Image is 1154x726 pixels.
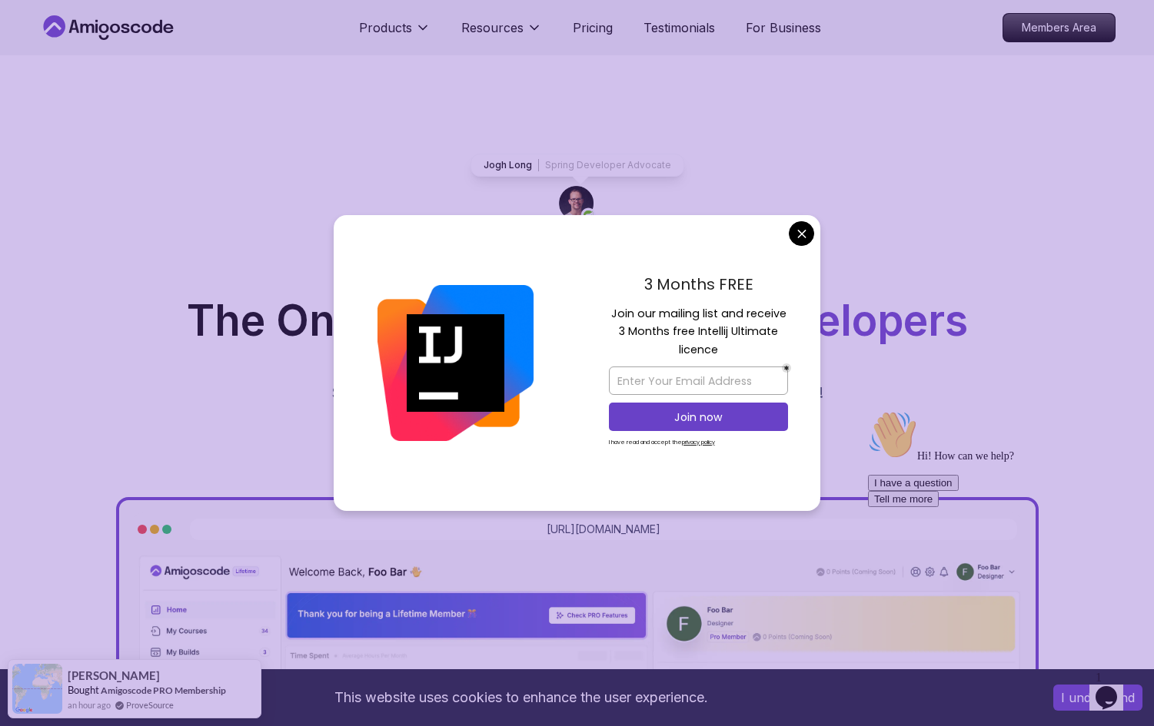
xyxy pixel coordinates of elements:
[862,404,1139,657] iframe: chat widget
[6,6,283,103] div: 👋Hi! How can we help?I have a questionTell me more
[319,360,836,403] p: Get unlimited access to coding , , and . Start your journey or level up your career with Amigosco...
[484,159,532,171] p: Jogh Long
[68,698,111,711] span: an hour ago
[68,684,99,696] span: Bought
[6,6,55,55] img: :wave:
[746,18,821,37] a: For Business
[1089,665,1139,711] iframe: chat widget
[461,18,542,49] button: Resources
[547,522,660,537] a: [URL][DOMAIN_NAME]
[545,159,671,171] p: Spring Developer Advocate
[559,186,596,223] img: josh long
[737,295,968,346] span: Developers
[461,18,524,37] p: Resources
[644,18,715,37] a: Testimonials
[359,18,431,49] button: Products
[12,681,1030,714] div: This website uses cookies to enhance the user experience.
[52,300,1103,342] h1: The One-Stop Platform for
[6,71,97,87] button: I have a question
[1003,13,1116,42] a: Members Area
[6,87,77,103] button: Tell me more
[126,698,174,711] a: ProveSource
[6,46,152,58] span: Hi! How can we help?
[101,685,226,696] a: Amigoscode PRO Membership
[1003,14,1115,41] p: Members Area
[68,669,160,682] span: [PERSON_NAME]
[359,18,412,37] p: Products
[1053,685,1142,711] button: Accept cookies
[12,664,62,714] img: provesource social proof notification image
[573,18,613,37] a: Pricing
